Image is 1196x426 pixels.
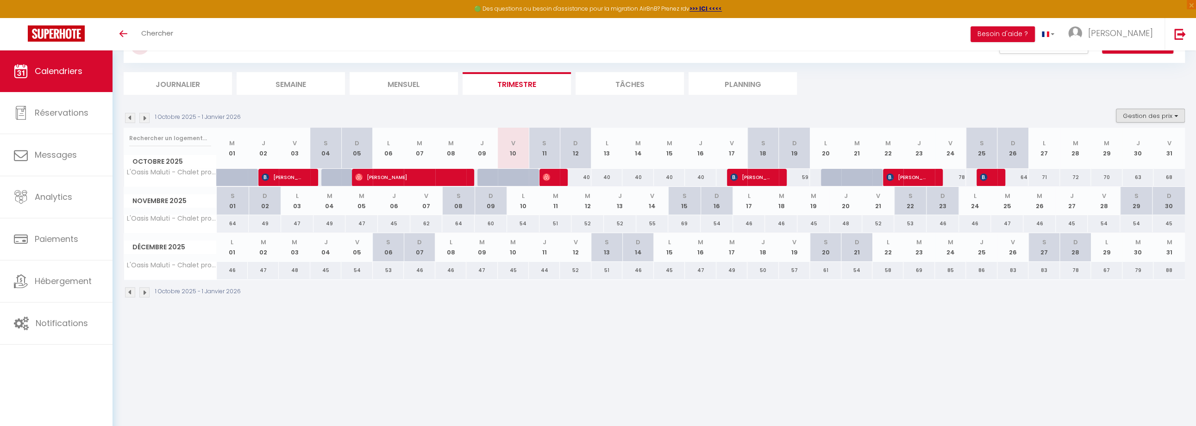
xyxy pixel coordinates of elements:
[716,233,747,261] th: 17
[231,238,233,247] abbr: L
[155,287,241,296] p: 1 Octobre 2025 - 1 Janvier 2026
[466,128,497,169] th: 09
[935,169,966,186] div: 78
[466,233,497,261] th: 09
[1136,139,1140,148] abbr: J
[543,238,546,247] abbr: J
[747,262,778,279] div: 50
[917,139,921,148] abbr: J
[262,168,303,186] span: [PERSON_NAME]
[685,169,716,186] div: 40
[622,169,653,186] div: 40
[1105,238,1108,247] abbr: L
[124,194,216,208] span: Novembre 2025
[797,215,830,232] div: 45
[373,262,404,279] div: 53
[1011,238,1015,247] abbr: V
[940,191,945,200] abbr: D
[810,262,841,279] div: 61
[355,139,359,148] abbr: D
[141,28,173,38] span: Chercher
[1166,238,1172,247] abbr: M
[591,233,622,261] th: 13
[894,187,927,215] th: 22
[1060,169,1091,186] div: 72
[1088,215,1120,232] div: 54
[355,168,458,186] span: [PERSON_NAME]
[386,238,390,247] abbr: S
[935,233,966,261] th: 24
[442,215,475,232] div: 64
[292,238,297,247] abbr: M
[1072,139,1078,148] abbr: M
[248,262,279,279] div: 47
[765,215,797,232] div: 46
[36,317,88,329] span: Notifications
[605,238,609,247] abbr: S
[539,187,572,215] th: 11
[730,139,734,148] abbr: V
[125,169,218,176] span: L'Oasis Maluti - Chalet proche [GEOGRAPHIC_DATA]
[862,187,895,215] th: 21
[761,139,765,148] abbr: S
[449,238,452,247] abbr: L
[830,215,862,232] div: 48
[28,25,85,42] img: Super Booking
[991,187,1023,215] th: 25
[571,215,604,232] div: 52
[591,128,622,169] th: 13
[1028,233,1059,261] th: 27
[435,128,466,169] th: 08
[761,238,765,247] abbr: J
[359,191,364,200] abbr: M
[229,139,235,148] abbr: M
[823,238,827,247] abbr: S
[654,169,685,186] div: 40
[511,139,515,148] abbr: V
[966,233,997,261] th: 25
[392,191,396,200] abbr: J
[529,128,560,169] th: 11
[1091,128,1122,169] th: 29
[622,233,653,261] th: 14
[410,187,443,215] th: 07
[466,262,497,279] div: 47
[872,128,903,169] th: 22
[824,139,827,148] abbr: L
[765,187,797,215] th: 18
[378,215,410,232] div: 45
[237,72,345,95] li: Semaine
[571,187,604,215] th: 12
[778,191,784,200] abbr: M
[35,191,72,203] span: Analytics
[560,233,591,261] th: 12
[654,262,685,279] div: 45
[1122,169,1153,186] div: 63
[125,262,218,269] span: L'Oasis Maluti - Chalet proche [GEOGRAPHIC_DATA]
[683,191,687,200] abbr: S
[714,191,719,200] abbr: D
[654,233,685,261] th: 15
[997,262,1028,279] div: 83
[507,215,539,232] div: 54
[948,238,953,247] abbr: M
[1028,169,1059,186] div: 71
[885,139,891,148] abbr: M
[1060,128,1091,169] th: 28
[1102,191,1106,200] abbr: V
[124,155,216,168] span: Octobre 2025
[841,128,872,169] th: 21
[689,5,722,12] a: >>> ICI <<<<
[980,139,984,148] abbr: S
[35,149,77,161] span: Messages
[966,128,997,169] th: 25
[1056,187,1088,215] th: 27
[480,139,484,148] abbr: J
[872,233,903,261] th: 22
[841,233,872,261] th: 21
[373,128,404,169] th: 06
[903,262,934,279] div: 69
[345,215,378,232] div: 47
[424,191,428,200] abbr: V
[872,262,903,279] div: 58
